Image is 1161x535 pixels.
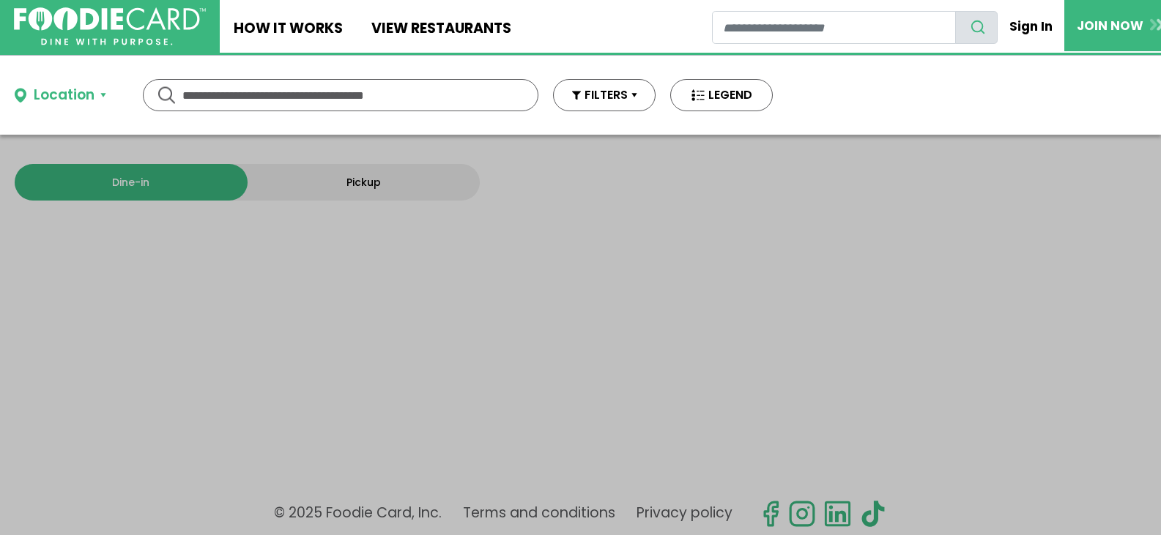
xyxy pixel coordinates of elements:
[14,7,206,46] img: FoodieCard; Eat, Drink, Save, Donate
[712,11,956,44] input: restaurant search
[34,85,94,106] div: Location
[15,85,106,106] button: Location
[955,11,998,44] button: search
[998,10,1065,42] a: Sign In
[553,79,656,111] button: FILTERS
[670,79,773,111] button: LEGEND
